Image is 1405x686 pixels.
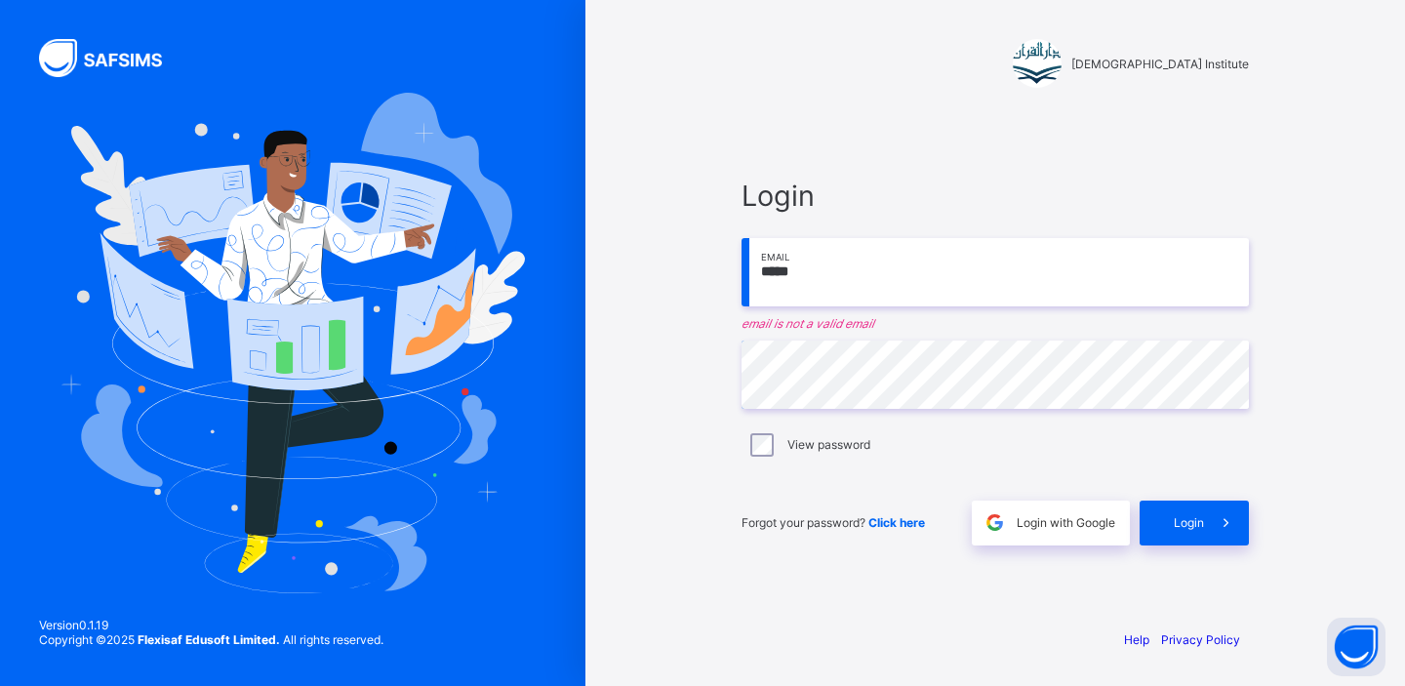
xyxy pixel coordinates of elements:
em: email is not a valid email [742,316,1249,331]
img: google.396cfc9801f0270233282035f929180a.svg [983,511,1006,534]
span: [DEMOGRAPHIC_DATA] Institute [1071,57,1249,71]
a: Help [1124,632,1149,647]
a: Click here [868,515,925,530]
strong: Flexisaf Edusoft Limited. [138,632,280,647]
img: SAFSIMS Logo [39,39,185,77]
span: Login [1174,515,1204,530]
img: Hero Image [60,93,525,592]
span: Forgot your password? [742,515,925,530]
label: View password [787,437,870,452]
span: Copyright © 2025 All rights reserved. [39,632,383,647]
a: Privacy Policy [1161,632,1240,647]
span: Login [742,179,1249,213]
span: Version 0.1.19 [39,618,383,632]
span: Login with Google [1017,515,1115,530]
button: Open asap [1327,618,1385,676]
